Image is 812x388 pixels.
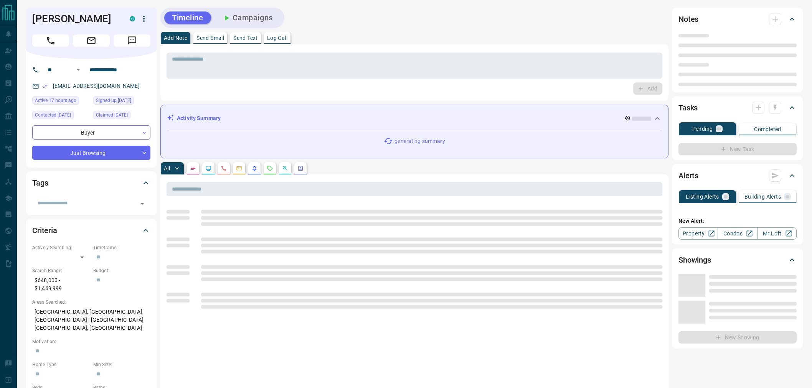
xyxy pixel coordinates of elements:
div: Tue Oct 07 2025 [93,96,150,107]
h2: Alerts [678,169,698,182]
p: $648,000 - $1,469,999 [32,274,89,295]
p: Areas Searched: [32,299,150,306]
span: Claimed [DATE] [96,111,128,119]
div: Buyer [32,125,150,140]
p: generating summary [394,137,445,145]
span: Active 17 hours ago [35,97,76,104]
svg: Notes [190,165,196,171]
div: Tue Oct 07 2025 [93,111,150,122]
h2: Notes [678,13,698,25]
p: [GEOGRAPHIC_DATA], [GEOGRAPHIC_DATA], [GEOGRAPHIC_DATA] | [GEOGRAPHIC_DATA], [GEOGRAPHIC_DATA], [... [32,306,150,334]
span: Message [114,35,150,47]
p: Timeframe: [93,244,150,251]
svg: Listing Alerts [251,165,257,171]
p: Search Range: [32,267,89,274]
div: condos.ca [130,16,135,21]
button: Timeline [164,12,211,24]
p: Home Type: [32,361,89,368]
p: Min Size: [93,361,150,368]
h1: [PERSON_NAME] [32,13,118,25]
h2: Tasks [678,102,698,114]
div: Wed Oct 08 2025 [32,111,89,122]
div: Alerts [678,166,797,185]
a: Property [678,227,718,240]
p: Log Call [267,35,287,41]
p: Motivation: [32,338,150,345]
div: Sun Oct 12 2025 [32,96,89,107]
h2: Criteria [32,224,57,237]
p: Budget: [93,267,150,274]
svg: Requests [267,165,273,171]
svg: Calls [221,165,227,171]
a: Mr.Loft [757,227,797,240]
p: Pending [692,126,713,132]
a: Condos [718,227,757,240]
p: New Alert: [678,217,797,225]
div: Notes [678,10,797,28]
p: Completed [754,127,781,132]
span: Signed up [DATE] [96,97,131,104]
p: Actively Searching: [32,244,89,251]
svg: Email Verified [42,84,48,89]
div: Tags [32,174,150,192]
p: All [164,166,170,171]
span: Email [73,35,110,47]
button: Open [74,65,83,74]
p: Building Alerts [744,194,781,199]
a: [EMAIL_ADDRESS][DOMAIN_NAME] [53,83,140,89]
svg: Opportunities [282,165,288,171]
svg: Emails [236,165,242,171]
div: Showings [678,251,797,269]
p: Send Email [196,35,224,41]
h2: Showings [678,254,711,266]
svg: Agent Actions [297,165,304,171]
button: Campaigns [214,12,281,24]
p: Add Note [164,35,187,41]
div: Tasks [678,99,797,117]
span: Contacted [DATE] [35,111,71,119]
div: Criteria [32,221,150,240]
svg: Lead Browsing Activity [205,165,211,171]
p: Listing Alerts [686,194,719,199]
span: Call [32,35,69,47]
p: Activity Summary [177,114,221,122]
button: Open [137,198,148,209]
p: Send Text [233,35,258,41]
div: Activity Summary [167,111,662,125]
h2: Tags [32,177,48,189]
div: Just Browsing [32,146,150,160]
